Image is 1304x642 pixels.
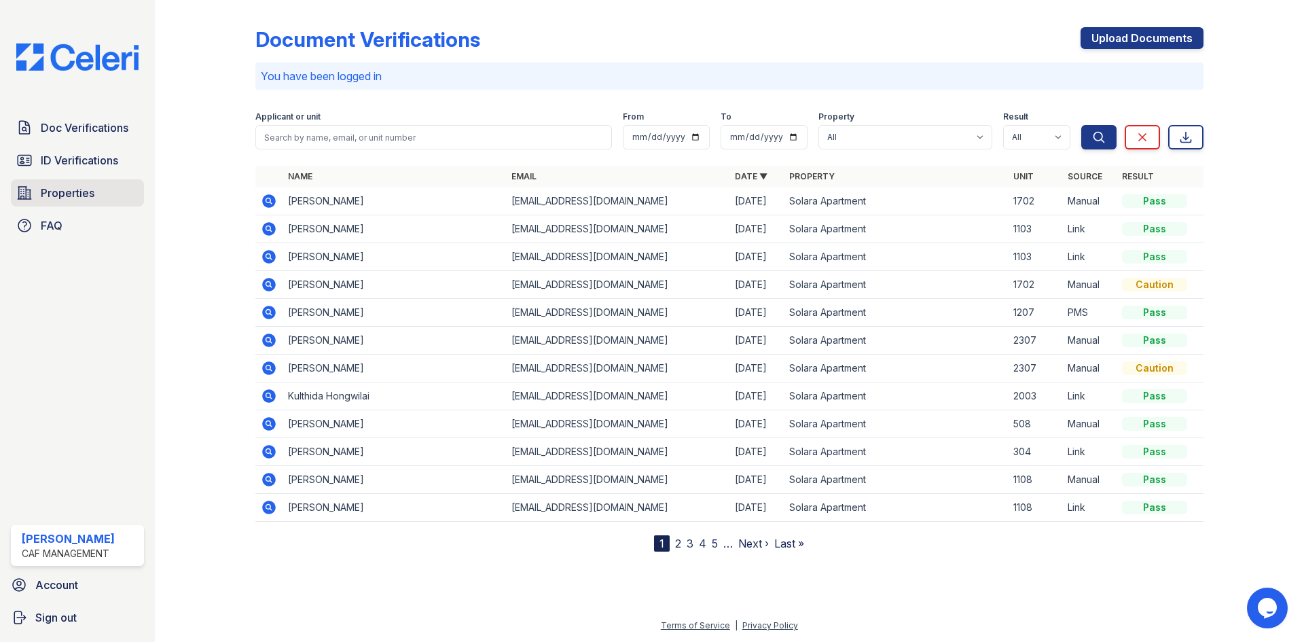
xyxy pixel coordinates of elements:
td: 2003 [1008,382,1062,410]
td: Solara Apartment [784,355,1007,382]
span: Sign out [35,609,77,626]
label: From [623,111,644,122]
td: Solara Apartment [784,271,1007,299]
div: Pass [1122,194,1187,208]
div: Pass [1122,306,1187,319]
span: … [723,535,733,552]
iframe: chat widget [1247,588,1290,628]
td: 1108 [1008,494,1062,522]
td: Manual [1062,410,1117,438]
td: [PERSON_NAME] [283,215,506,243]
td: [EMAIL_ADDRESS][DOMAIN_NAME] [506,438,729,466]
td: 1103 [1008,243,1062,271]
td: [DATE] [729,299,784,327]
td: Solara Apartment [784,494,1007,522]
p: You have been logged in [261,68,1198,84]
td: 1103 [1008,215,1062,243]
td: Manual [1062,327,1117,355]
div: Pass [1122,334,1187,347]
td: [DATE] [729,271,784,299]
label: Result [1003,111,1028,122]
a: Source [1068,171,1102,181]
td: [DATE] [729,188,784,215]
td: Solara Apartment [784,410,1007,438]
td: [PERSON_NAME] [283,466,506,494]
td: [PERSON_NAME] [283,271,506,299]
div: Pass [1122,473,1187,486]
span: ID Verifications [41,152,118,168]
td: [EMAIL_ADDRESS][DOMAIN_NAME] [506,243,729,271]
td: [PERSON_NAME] [283,188,506,215]
td: PMS [1062,299,1117,327]
div: 1 [654,535,670,552]
label: Property [818,111,854,122]
a: 2 [675,537,681,550]
td: Kulthida Hongwilai [283,382,506,410]
td: Solara Apartment [784,188,1007,215]
div: Pass [1122,501,1187,514]
td: Link [1062,215,1117,243]
td: [PERSON_NAME] [283,410,506,438]
span: Doc Verifications [41,120,128,136]
a: 5 [712,537,718,550]
td: 2307 [1008,355,1062,382]
td: [PERSON_NAME] [283,327,506,355]
a: Last » [774,537,804,550]
td: [DATE] [729,410,784,438]
a: Date ▼ [735,171,767,181]
a: Result [1122,171,1154,181]
a: Email [511,171,537,181]
td: [DATE] [729,327,784,355]
td: 1108 [1008,466,1062,494]
a: Properties [11,179,144,207]
td: [PERSON_NAME] [283,438,506,466]
td: Solara Apartment [784,327,1007,355]
td: [EMAIL_ADDRESS][DOMAIN_NAME] [506,494,729,522]
td: Manual [1062,355,1117,382]
a: Doc Verifications [11,114,144,141]
span: FAQ [41,217,62,234]
td: [DATE] [729,438,784,466]
td: Link [1062,382,1117,410]
td: 508 [1008,410,1062,438]
td: Solara Apartment [784,466,1007,494]
td: [DATE] [729,466,784,494]
td: [EMAIL_ADDRESS][DOMAIN_NAME] [506,188,729,215]
a: Account [5,571,149,599]
a: ID Verifications [11,147,144,174]
a: Sign out [5,604,149,631]
div: Caution [1122,361,1187,375]
td: [EMAIL_ADDRESS][DOMAIN_NAME] [506,271,729,299]
td: Manual [1062,188,1117,215]
a: 3 [687,537,693,550]
td: 1702 [1008,271,1062,299]
a: Unit [1013,171,1034,181]
td: Link [1062,494,1117,522]
a: Property [789,171,835,181]
div: CAF Management [22,547,115,560]
td: [EMAIL_ADDRESS][DOMAIN_NAME] [506,215,729,243]
span: Properties [41,185,94,201]
td: [EMAIL_ADDRESS][DOMAIN_NAME] [506,382,729,410]
td: [PERSON_NAME] [283,243,506,271]
div: Pass [1122,250,1187,264]
div: Pass [1122,222,1187,236]
div: Caution [1122,278,1187,291]
a: Next › [738,537,769,550]
td: [DATE] [729,243,784,271]
label: To [721,111,731,122]
td: Link [1062,438,1117,466]
td: [EMAIL_ADDRESS][DOMAIN_NAME] [506,299,729,327]
td: [DATE] [729,382,784,410]
a: Privacy Policy [742,620,798,630]
td: Manual [1062,466,1117,494]
td: [PERSON_NAME] [283,355,506,382]
a: Name [288,171,312,181]
td: Solara Apartment [784,215,1007,243]
td: [EMAIL_ADDRESS][DOMAIN_NAME] [506,355,729,382]
td: [EMAIL_ADDRESS][DOMAIN_NAME] [506,327,729,355]
div: [PERSON_NAME] [22,531,115,547]
td: 304 [1008,438,1062,466]
a: FAQ [11,212,144,239]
